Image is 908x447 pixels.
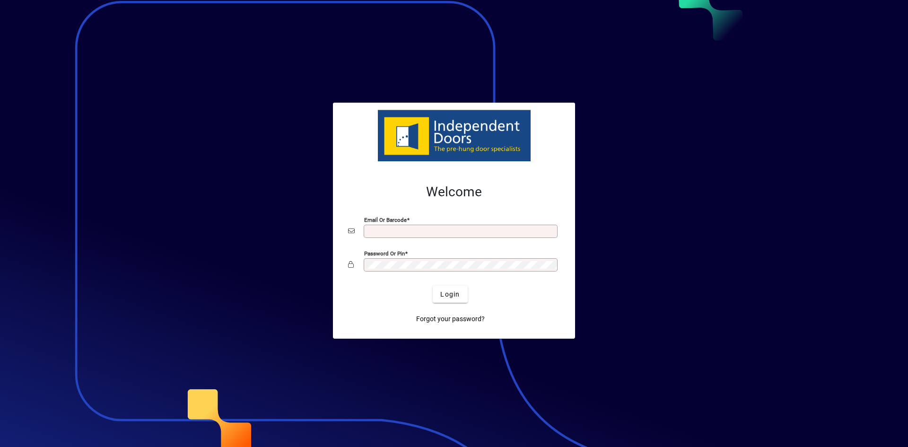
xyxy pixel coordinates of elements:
h2: Welcome [348,184,560,200]
span: Login [440,289,460,299]
span: Forgot your password? [416,314,485,324]
a: Forgot your password? [412,310,489,327]
mat-label: Email or Barcode [364,217,407,223]
button: Login [433,286,467,303]
mat-label: Password or Pin [364,250,405,257]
